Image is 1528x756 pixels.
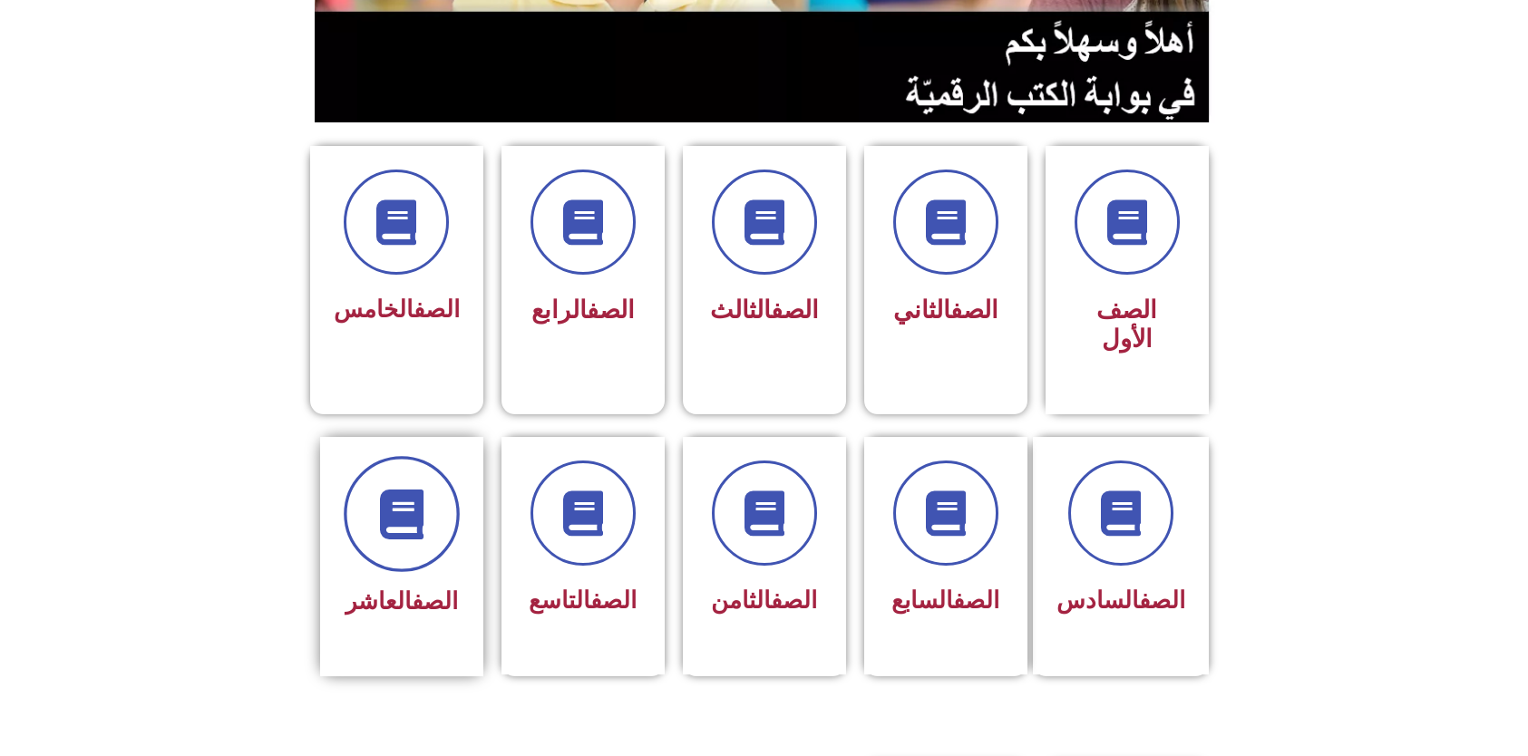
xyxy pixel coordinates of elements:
span: السابع [891,586,999,614]
a: الصف [587,296,635,325]
a: الصف [950,296,998,325]
span: الثاني [893,296,998,325]
span: الثالث [710,296,819,325]
span: الثامن [711,586,817,614]
span: العاشر [346,587,458,615]
span: الخامس [334,296,460,323]
a: الصف [1139,586,1185,614]
a: الصف [953,586,999,614]
span: التاسع [529,586,637,614]
a: الصف [414,296,460,323]
span: الرابع [531,296,635,325]
a: الصف [590,586,637,614]
a: الصف [771,586,817,614]
a: الصف [771,296,819,325]
a: الصف [412,587,458,615]
span: الصف الأول [1096,296,1157,354]
span: السادس [1056,586,1185,614]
